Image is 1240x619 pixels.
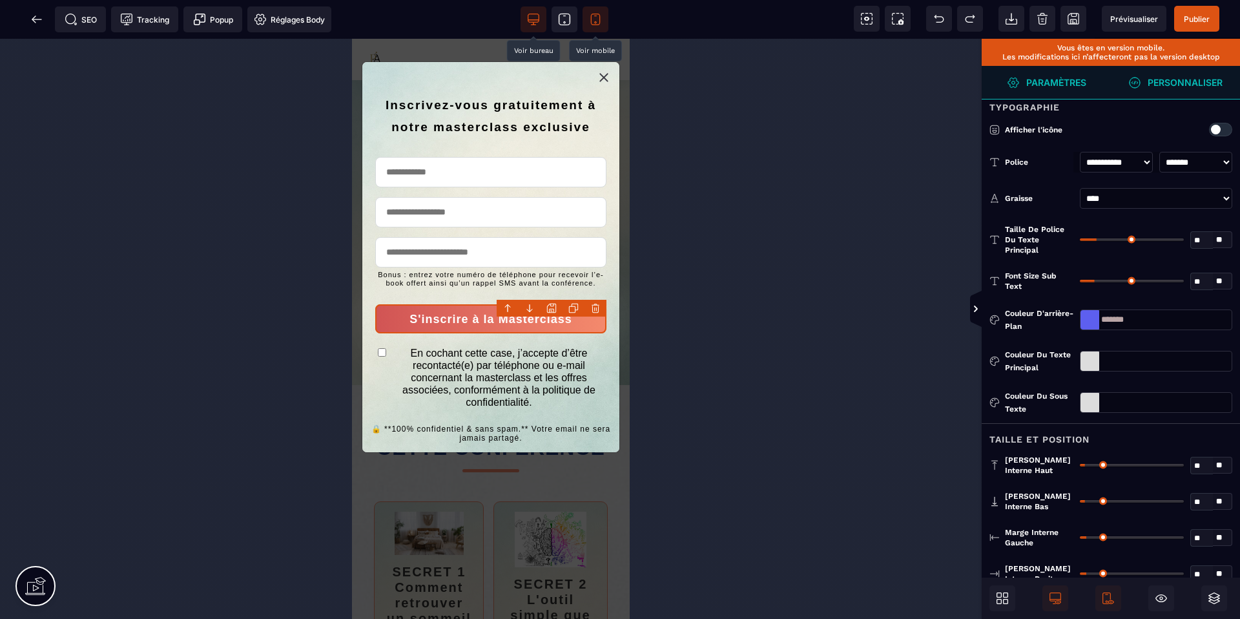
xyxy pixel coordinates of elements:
[247,6,331,32] span: Favicon
[36,308,254,370] label: En cochant cette case, j’accepte d’être recontacté(e) par téléphone ou e-mail concernant la maste...
[1110,14,1158,24] span: Prévisualiser
[17,49,261,105] h2: Inscrivez-vous gratuitement à notre masterclass exclusive
[885,6,911,32] span: Capture d'écran
[982,423,1240,447] div: Taille et position
[120,13,169,26] span: Tracking
[65,13,97,26] span: SEO
[521,6,546,32] span: Voir bureau
[1005,348,1073,374] div: Couleur du texte principal
[183,6,242,32] span: Créer une alerte modale
[854,6,880,32] span: Voir les composants
[1060,6,1086,32] span: Enregistrer
[1005,491,1073,512] span: [PERSON_NAME] interne bas
[982,66,1111,100] span: Ouvrir le gestionnaire de styles
[583,6,608,32] span: Voir mobile
[1005,390,1073,415] div: Couleur du sous texte
[989,585,1015,611] span: Ouvrir les blocs
[1005,527,1073,548] span: Marge interne gauche
[1148,585,1174,611] span: Masquer le bloc
[1005,192,1073,205] div: Graisse
[1026,78,1086,87] strong: Paramètres
[1005,455,1073,476] span: [PERSON_NAME] interne haut
[254,13,325,26] span: Réglages Body
[1148,78,1223,87] strong: Personnaliser
[1174,6,1219,32] span: Enregistrer le contenu
[55,6,106,32] span: Métadata SEO
[989,123,1151,136] p: Afficher l'icône
[1102,6,1166,32] span: Aperçu
[1005,307,1073,333] div: Couleur d'arrière-plan
[1005,563,1073,584] span: [PERSON_NAME] interne droite
[552,6,577,32] span: Voir tablette
[998,6,1024,32] span: Importer
[23,266,254,295] button: S'inscrire à la Masterclass
[23,229,254,252] text: Bonus : entrez votre numéro de téléphone pour recevoir l’e-book offert ainsi qu’un rappel SMS ava...
[982,290,995,329] span: Afficher les vues
[193,13,233,26] span: Popup
[982,91,1240,115] div: Typographie
[1005,271,1073,291] span: Font Size Sub Text
[17,383,261,408] text: 🔒 **100% confidentiel & sans spam.** Votre email ne sera jamais partagé.
[1005,224,1073,255] span: Taille de police du texte principal
[988,52,1234,61] p: Les modifications ici n’affecteront pas la version desktop
[1184,14,1210,24] span: Publier
[24,6,50,32] span: Retour
[1201,585,1227,611] span: Ouvrir les calques
[957,6,983,32] span: Rétablir
[1111,66,1240,100] span: Ouvrir le gestionnaire de styles
[111,6,178,32] span: Code de suivi
[1005,156,1073,169] div: Police
[1029,6,1055,32] span: Nettoyage
[926,6,952,32] span: Défaire
[242,28,262,49] a: Close
[1042,585,1068,611] span: Afficher le desktop
[988,43,1234,52] p: Vous êtes en version mobile.
[1095,585,1121,611] span: Afficher le mobile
